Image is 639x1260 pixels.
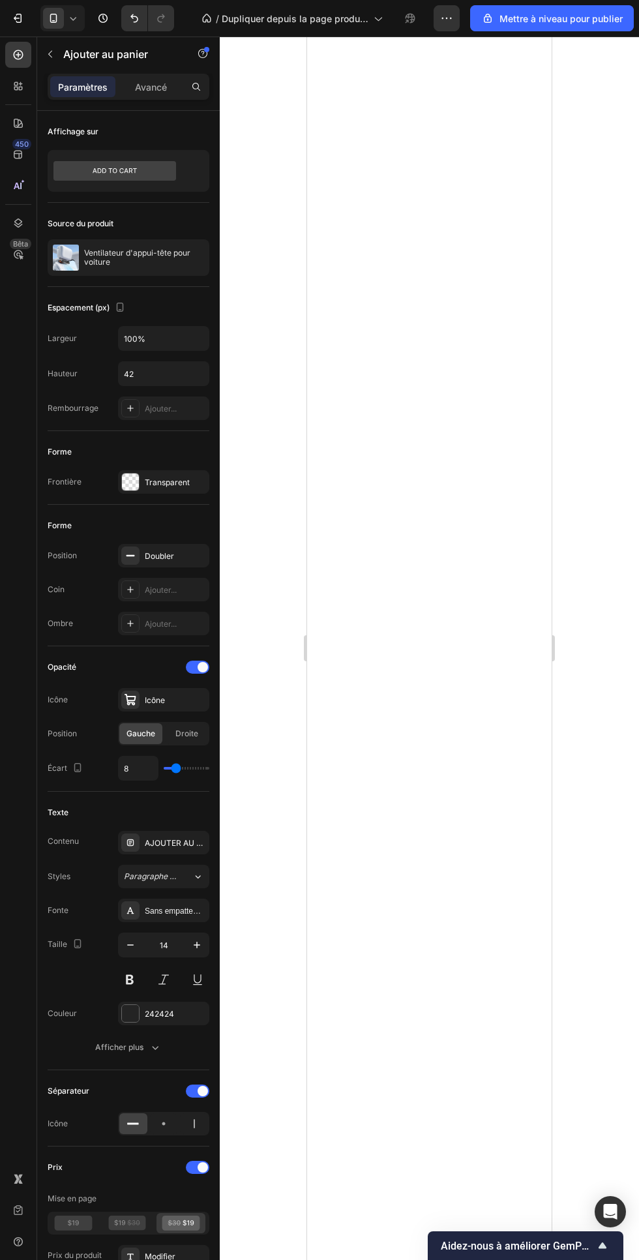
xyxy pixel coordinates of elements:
font: Bêta [13,239,28,248]
font: Écart [48,763,67,773]
font: Prix ​​du produit [48,1250,102,1260]
font: Ventilateur d'appui-tête pour voiture [84,248,192,267]
img: image des caractéristiques du produit [53,245,79,271]
input: Auto [119,757,158,780]
div: Annuler/Rétablir [121,5,174,31]
font: Forme [48,447,72,457]
font: 242424 [145,1009,174,1019]
button: Afficher plus [48,1036,209,1059]
font: Coin [48,584,65,594]
font: Droite [175,728,198,738]
font: Texte [48,807,68,817]
font: Prix [48,1162,63,1172]
font: Paramètres [58,82,108,93]
font: Gauche [126,728,155,738]
font: Source du produit [48,218,113,228]
font: Avancé [135,82,167,93]
font: Fonte [48,905,68,915]
font: Ajouter... [145,619,177,629]
font: Contenu [48,836,79,846]
font: Afficher plus [95,1042,143,1052]
font: Ajouter... [145,404,177,413]
font: Position [48,550,77,560]
font: Couleur [48,1008,77,1018]
font: Styles [48,871,70,881]
font: Hauteur [48,368,78,378]
font: Position [48,728,77,738]
font: Espacement (px) [48,303,110,312]
font: Icône [145,695,165,705]
font: Mettre à niveau pour publier [499,13,623,24]
font: Paragraphe 1* [124,871,178,881]
button: Paragraphe 1* [118,865,209,888]
button: Afficher l'enquête - Aidez-nous à améliorer GemPages ! [441,1238,610,1253]
font: Largeur [48,333,77,343]
font: Frontière [48,477,82,487]
font: AJOUTER AU PANIER [145,838,224,848]
p: Ajouter au panier [63,46,174,62]
font: Sans empattement [145,907,211,916]
font: Mise en page [48,1193,97,1203]
iframe: Zone de conception [307,37,552,1260]
font: Icône [48,1118,68,1128]
font: Affichage sur [48,127,98,136]
font: Taille [48,939,67,949]
font: Ajouter... [145,585,177,595]
font: Rembourrage [48,403,98,413]
font: Doubler [145,551,174,561]
font: Aidez-nous à améliorer GemPages ! [441,1240,610,1252]
font: Dupliquer depuis la page produit - [DATE] 14:39:31 [222,13,368,38]
font: Séparateur [48,1086,89,1096]
button: Mettre à niveau pour publier [470,5,634,31]
input: Auto [119,327,209,350]
font: / [216,13,219,24]
input: Auto [119,362,209,385]
font: Transparent [145,477,190,487]
font: Forme [48,520,72,530]
font: Ombre [48,618,73,628]
font: 450 [15,140,29,149]
font: Icône [48,695,68,704]
font: Opacité [48,662,76,672]
div: Ouvrir Intercom Messenger [595,1196,626,1227]
span: Help us improve GemPages! [441,1240,595,1252]
font: Ajouter au panier [63,48,148,61]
